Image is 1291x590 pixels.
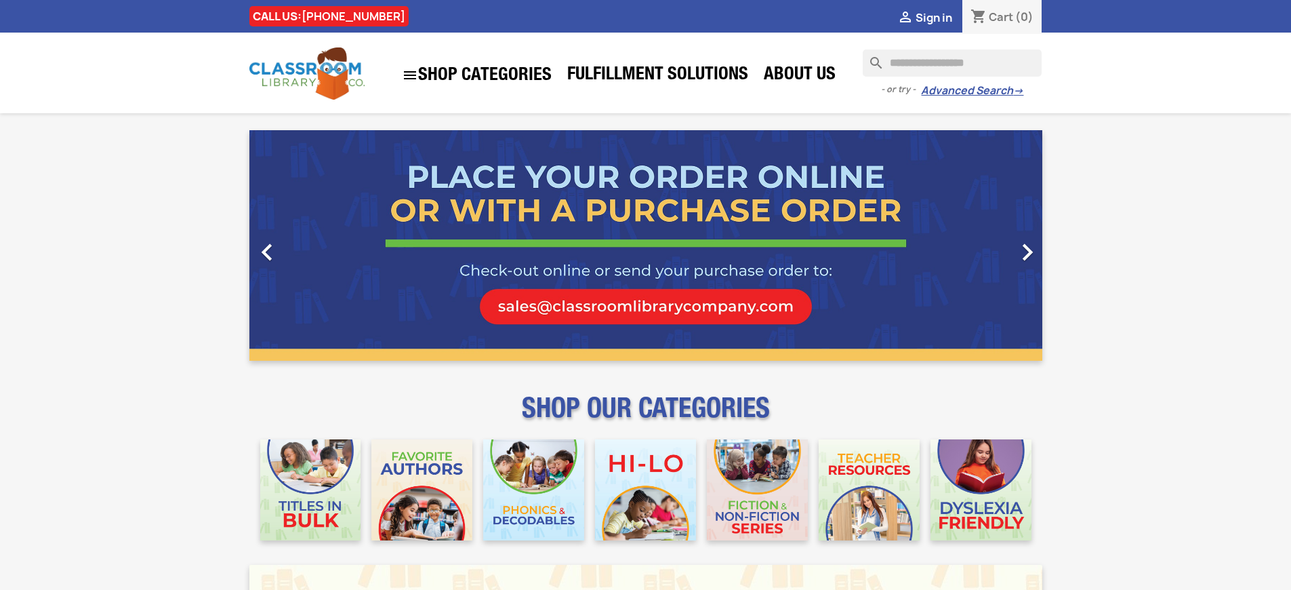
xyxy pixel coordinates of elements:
a: Next [923,130,1042,361]
i: search [863,50,879,66]
i:  [1010,235,1044,269]
p: SHOP OUR CATEGORIES [249,404,1042,429]
img: Classroom Library Company [249,47,365,100]
a: Fulfillment Solutions [560,62,755,90]
img: CLC_Favorite_Authors_Mobile.jpg [371,439,472,540]
i: shopping_cart [970,9,987,26]
span: (0) [1015,9,1033,24]
span: Cart [989,9,1013,24]
a: Previous [249,130,369,361]
a: About Us [757,62,842,90]
img: CLC_Bulk_Mobile.jpg [260,439,361,540]
a:  Sign in [897,10,952,25]
img: CLC_HiLo_Mobile.jpg [595,439,696,540]
div: CALL US: [249,6,409,26]
i:  [897,10,914,26]
img: CLC_Fiction_Nonfiction_Mobile.jpg [707,439,808,540]
img: CLC_Phonics_And_Decodables_Mobile.jpg [483,439,584,540]
span: Sign in [916,10,952,25]
img: CLC_Teacher_Resources_Mobile.jpg [819,439,920,540]
span: - or try - [881,83,921,96]
a: Advanced Search→ [921,84,1023,98]
i:  [402,67,418,83]
a: [PHONE_NUMBER] [302,9,405,24]
a: SHOP CATEGORIES [395,60,558,90]
input: Search [863,50,1042,77]
img: CLC_Dyslexia_Mobile.jpg [930,439,1031,540]
ul: Carousel container [249,130,1042,361]
span: → [1013,84,1023,98]
i:  [250,235,284,269]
